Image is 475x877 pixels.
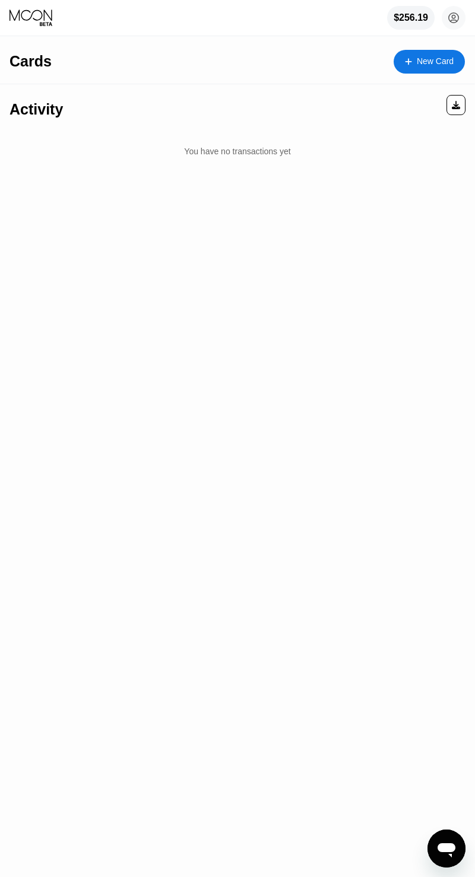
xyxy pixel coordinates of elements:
div: Activity [9,101,63,118]
div: New Card [394,50,465,74]
div: New Card [417,56,454,66]
iframe: Button to launch messaging window [427,830,465,868]
div: Cards [9,53,52,70]
div: $256.19 [387,6,435,30]
div: You have no transactions yet [9,135,465,168]
div: $256.19 [394,12,428,23]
